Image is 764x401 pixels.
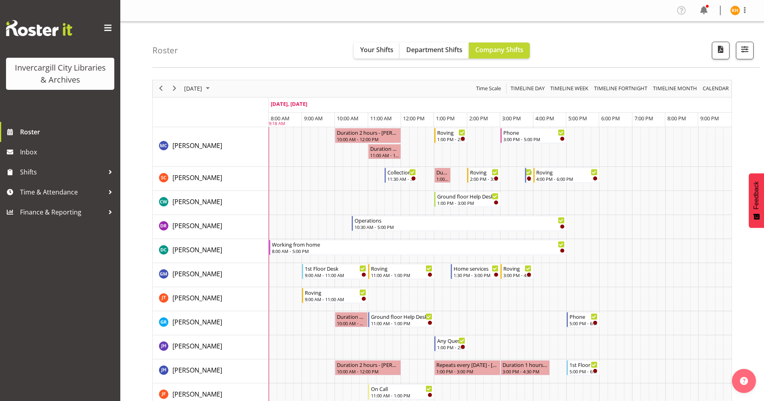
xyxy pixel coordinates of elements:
[371,264,432,272] div: Roving
[436,368,499,375] div: 1:00 PM - 3:00 PM
[153,263,269,287] td: Gabriel McKay Smith resource
[536,176,598,182] div: 4:00 PM - 6:00 PM
[271,100,307,107] span: [DATE], [DATE]
[469,115,488,122] span: 2:00 PM
[20,206,104,218] span: Finance & Reporting
[371,320,432,326] div: 11:00 AM - 1:00 PM
[172,294,222,302] span: [PERSON_NAME]
[510,83,545,93] span: Timeline Day
[20,186,104,198] span: Time & Attendance
[730,6,740,15] img: kaela-harley11669.jpg
[370,115,392,122] span: 11:00 AM
[337,320,365,326] div: 10:00 AM - 10:59 AM
[567,312,600,327] div: Grace Roscoe-Squires"s event - Phone Begin From Wednesday, September 17, 2025 at 5:00:00 PM GMT+1...
[528,168,531,176] div: New book tagging
[469,43,530,59] button: Company Shifts
[272,240,565,248] div: Working from home
[337,312,365,320] div: Duration 0 hours - [PERSON_NAME]
[354,43,400,59] button: Your Shifts
[528,176,531,182] div: 3:45 PM - 4:00 PM
[601,115,620,122] span: 6:00 PM
[305,264,366,272] div: 1st Floor Desk
[535,115,554,122] span: 4:00 PM
[302,288,368,303] div: Glen Tomlinson"s event - Roving Begin From Wednesday, September 17, 2025 at 9:00:00 AM GMT+12:00 ...
[172,366,222,375] span: [PERSON_NAME]
[302,264,368,279] div: Gabriel McKay Smith"s event - 1st Floor Desk Begin From Wednesday, September 17, 2025 at 9:00:00 ...
[753,181,760,209] span: Feedback
[153,167,269,191] td: Bean Casey resource
[6,20,72,36] img: Rosterit website logo
[503,136,565,142] div: 3:00 PM - 5:00 PM
[569,368,598,375] div: 5:00 PM - 6:00 PM
[172,197,222,207] a: [PERSON_NAME]
[20,146,116,158] span: Inbox
[172,173,222,182] span: [PERSON_NAME]
[437,128,465,136] div: Roving
[153,191,269,215] td: Catherine Wilson resource
[451,264,501,279] div: Gabriel McKay Smith"s event - Home services Begin From Wednesday, September 17, 2025 at 1:30:00 P...
[371,392,432,399] div: 11:00 AM - 1:00 PM
[371,312,432,320] div: Ground floor Help Desk
[183,83,213,93] button: September 2025
[370,144,399,152] div: Duration 1 hours - [PERSON_NAME]
[467,168,500,183] div: Bean Casey"s event - Roving Begin From Wednesday, September 17, 2025 at 2:00:00 PM GMT+12:00 Ends...
[436,168,449,176] div: Duration 0 hours - [PERSON_NAME]
[269,120,285,127] div: 9:18 AM
[549,83,589,93] span: Timeline Week
[172,390,222,399] span: [PERSON_NAME]
[501,360,550,375] div: Jillian Hunter"s event - Duration 1 hours - Jillian Hunter Begin From Wednesday, September 17, 20...
[593,83,648,93] span: Timeline Fortnight
[454,272,499,278] div: 1:30 PM - 3:00 PM
[172,269,222,279] a: [PERSON_NAME]
[569,360,598,369] div: 1st Floor Desk
[371,385,432,393] div: On Call
[567,360,600,375] div: Jillian Hunter"s event - 1st Floor Desk Begin From Wednesday, September 17, 2025 at 5:00:00 PM GM...
[352,216,567,231] div: Debra Robinson"s event - Operations Begin From Wednesday, September 17, 2025 at 10:30:00 AM GMT+1...
[154,80,168,97] div: previous period
[156,83,166,93] button: Previous
[370,152,399,158] div: 11:00 AM - 12:00 PM
[501,264,533,279] div: Gabriel McKay Smith"s event - Roving Begin From Wednesday, September 17, 2025 at 3:00:00 PM GMT+1...
[434,128,467,143] div: Aurora Catu"s event - Roving Begin From Wednesday, September 17, 2025 at 1:00:00 PM GMT+12:00 End...
[403,115,425,122] span: 12:00 PM
[172,318,222,326] span: [PERSON_NAME]
[304,115,323,122] span: 9:00 AM
[503,128,565,136] div: Phone
[406,45,462,54] span: Department Shifts
[475,83,502,93] span: Time Scale
[172,221,222,230] span: [PERSON_NAME]
[183,83,203,93] span: [DATE]
[701,83,730,93] button: Month
[169,83,180,93] button: Next
[172,389,222,399] a: [PERSON_NAME]
[172,221,222,231] a: [PERSON_NAME]
[355,224,565,230] div: 10:30 AM - 5:00 PM
[168,80,181,97] div: next period
[470,168,498,176] div: Roving
[437,200,499,206] div: 1:00 PM - 3:00 PM
[181,80,215,97] div: September 17, 2025
[335,360,401,375] div: Jillian Hunter"s event - Duration 2 hours - Jillian Hunter Begin From Wednesday, September 17, 20...
[593,83,649,93] button: Fortnight
[153,287,269,311] td: Glen Tomlinson resource
[385,168,417,183] div: Bean Casey"s event - Collections Begin From Wednesday, September 17, 2025 at 11:30:00 AM GMT+12:0...
[368,384,434,399] div: Joanne Forbes"s event - On Call Begin From Wednesday, September 17, 2025 at 11:00:00 AM GMT+12:00...
[434,192,501,207] div: Catherine Wilson"s event - Ground floor Help Desk Begin From Wednesday, September 17, 2025 at 1:0...
[152,46,178,55] h4: Roster
[503,368,548,375] div: 3:00 PM - 4:30 PM
[269,240,567,255] div: Donald Cunningham"s event - Working from home Begin From Wednesday, September 17, 2025 at 8:00:00...
[436,360,499,369] div: Repeats every [DATE] - [PERSON_NAME]
[533,168,600,183] div: Bean Casey"s event - Roving Begin From Wednesday, September 17, 2025 at 4:00:00 PM GMT+12:00 Ends...
[569,312,598,320] div: Phone
[271,115,290,122] span: 8:00 AM
[736,42,754,59] button: Filter Shifts
[172,245,222,255] a: [PERSON_NAME]
[14,62,106,86] div: Invercargill City Libraries & Archives
[712,42,730,59] button: Download a PDF of the roster for the current day
[153,127,269,167] td: Aurora Catu resource
[172,293,222,303] a: [PERSON_NAME]
[569,320,598,326] div: 5:00 PM - 6:00 PM
[272,248,565,254] div: 8:00 AM - 5:00 PM
[434,168,451,183] div: Bean Casey"s event - Duration 0 hours - Bean Casey Begin From Wednesday, September 17, 2025 at 1:...
[387,168,415,176] div: Collections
